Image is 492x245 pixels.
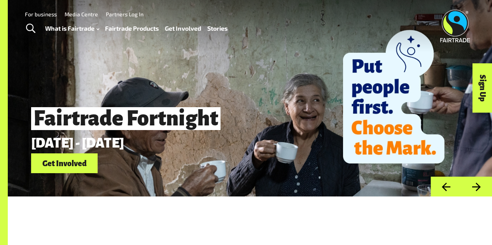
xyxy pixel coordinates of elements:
[440,10,470,42] img: Fairtrade Australia New Zealand logo
[431,177,461,196] button: Previous
[45,23,99,34] a: What is Fairtrade
[105,23,159,34] a: Fairtrade Products
[207,23,228,34] a: Stories
[106,11,144,17] a: Partners Log In
[21,19,40,38] a: Toggle Search
[65,11,98,17] a: Media Centre
[165,23,201,34] a: Get Involved
[25,11,57,17] a: For business
[31,136,394,151] p: [DATE] - [DATE]
[31,153,98,173] a: Get Involved
[31,107,221,130] span: Fairtrade Fortnight
[461,177,492,196] button: Next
